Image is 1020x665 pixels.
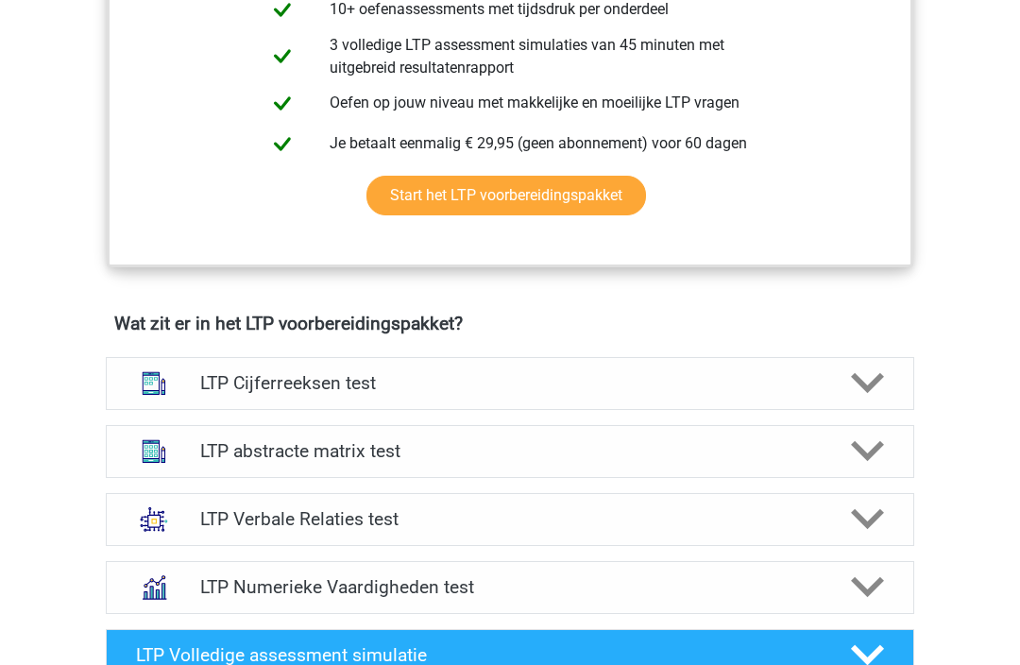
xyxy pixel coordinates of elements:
[98,425,922,478] a: abstracte matrices LTP abstracte matrix test
[129,495,178,544] img: analogieen
[366,176,646,215] a: Start het LTP voorbereidingspakket
[98,493,922,546] a: analogieen LTP Verbale Relaties test
[98,357,922,410] a: cijferreeksen LTP Cijferreeksen test
[200,372,819,394] h4: LTP Cijferreeksen test
[129,359,178,408] img: cijferreeksen
[129,427,178,476] img: abstracte matrices
[114,313,906,334] h4: Wat zit er in het LTP voorbereidingspakket?
[200,440,819,462] h4: LTP abstracte matrix test
[129,563,178,612] img: numeriek redeneren
[98,561,922,614] a: numeriek redeneren LTP Numerieke Vaardigheden test
[200,508,819,530] h4: LTP Verbale Relaties test
[200,576,819,598] h4: LTP Numerieke Vaardigheden test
